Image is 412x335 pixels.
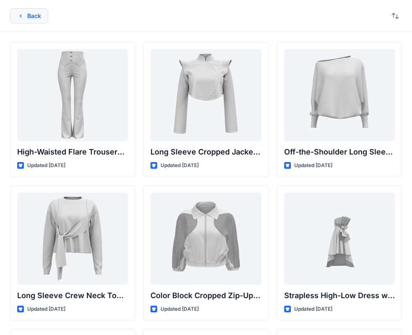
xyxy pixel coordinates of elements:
a: Long Sleeve Cropped Jacket with Mandarin Collar and Shoulder Detail [150,49,261,141]
p: Off-the-Shoulder Long Sleeve Top [284,146,395,158]
p: Updated [DATE] [294,305,332,314]
p: Updated [DATE] [161,161,199,170]
button: Back [10,8,48,23]
a: Color Block Cropped Zip-Up Jacket with Sheer Sleeves [150,193,261,285]
p: Updated [DATE] [294,161,332,170]
a: Strapless High-Low Dress with Side Bow Detail [284,193,395,285]
a: Off-the-Shoulder Long Sleeve Top [284,49,395,141]
p: Strapless High-Low Dress with Side Bow Detail [284,290,395,301]
a: Long Sleeve Crew Neck Top with Asymmetrical Tie Detail [17,193,128,285]
p: Updated [DATE] [27,305,65,314]
p: Long Sleeve Crew Neck Top with Asymmetrical Tie Detail [17,290,128,301]
a: High-Waisted Flare Trousers with Button Detail [17,49,128,141]
p: Color Block Cropped Zip-Up Jacket with Sheer Sleeves [150,290,261,301]
p: Long Sleeve Cropped Jacket with Mandarin Collar and Shoulder Detail [150,146,261,158]
p: High-Waisted Flare Trousers with Button Detail [17,146,128,158]
p: Updated [DATE] [161,305,199,314]
p: Updated [DATE] [27,161,65,170]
